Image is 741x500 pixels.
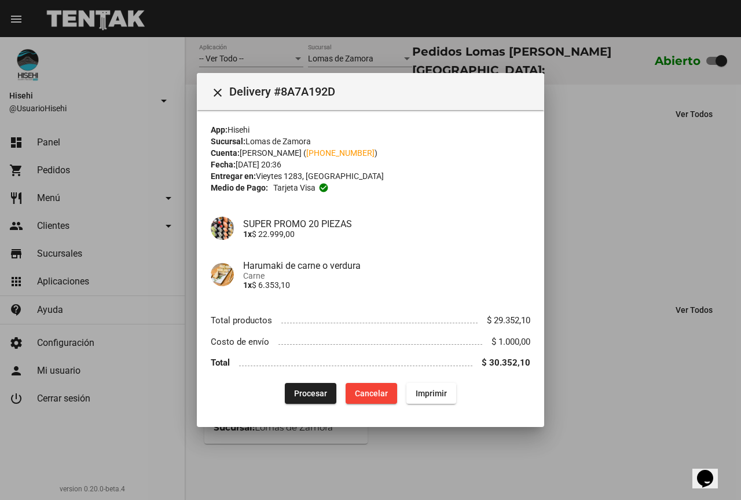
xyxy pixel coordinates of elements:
div: Vieytes 1283, [GEOGRAPHIC_DATA] [211,170,530,182]
span: Tarjeta visa [273,182,316,194]
button: Imprimir [406,383,456,404]
b: 1x [243,229,252,239]
h4: SUPER PROMO 20 PIEZAS [243,218,530,229]
strong: Fecha: [211,160,236,169]
strong: Medio de Pago: [211,182,268,194]
strong: Cuenta: [211,148,240,158]
div: [DATE] 20:36 [211,159,530,170]
button: Procesar [285,383,336,404]
img: b592dd6c-ce24-4abb-add9-a11adb66b5f2.jpeg [211,217,234,240]
a: [PHONE_NUMBER] [306,148,375,158]
span: Carne [243,271,530,280]
span: Cancelar [355,389,388,398]
strong: Sucursal: [211,137,245,146]
button: Cerrar [206,80,229,103]
div: [PERSON_NAME] ( ) [211,147,530,159]
mat-icon: Cerrar [211,86,225,100]
li: Total $ 30.352,10 [211,352,530,374]
div: Hisehi [211,124,530,136]
h4: Harumaki de carne o verdura [243,260,530,271]
p: $ 22.999,00 [243,229,530,239]
img: c7714cbc-9e01-4ac3-9d7b-c083ef2cfd1f.jpg [211,263,234,286]
span: Procesar [294,389,327,398]
li: Total productos $ 29.352,10 [211,309,530,331]
strong: App: [211,125,228,134]
span: Delivery #8A7A192D [229,82,535,101]
b: 1x [243,280,252,290]
iframe: chat widget [692,454,729,488]
button: Cancelar [346,383,397,404]
strong: Entregar en: [211,171,256,181]
div: Lomas de Zamora [211,136,530,147]
p: $ 6.353,10 [243,280,530,290]
mat-icon: check_circle [318,183,329,193]
li: Costo de envío $ 1.000,00 [211,331,530,352]
span: Imprimir [416,389,447,398]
